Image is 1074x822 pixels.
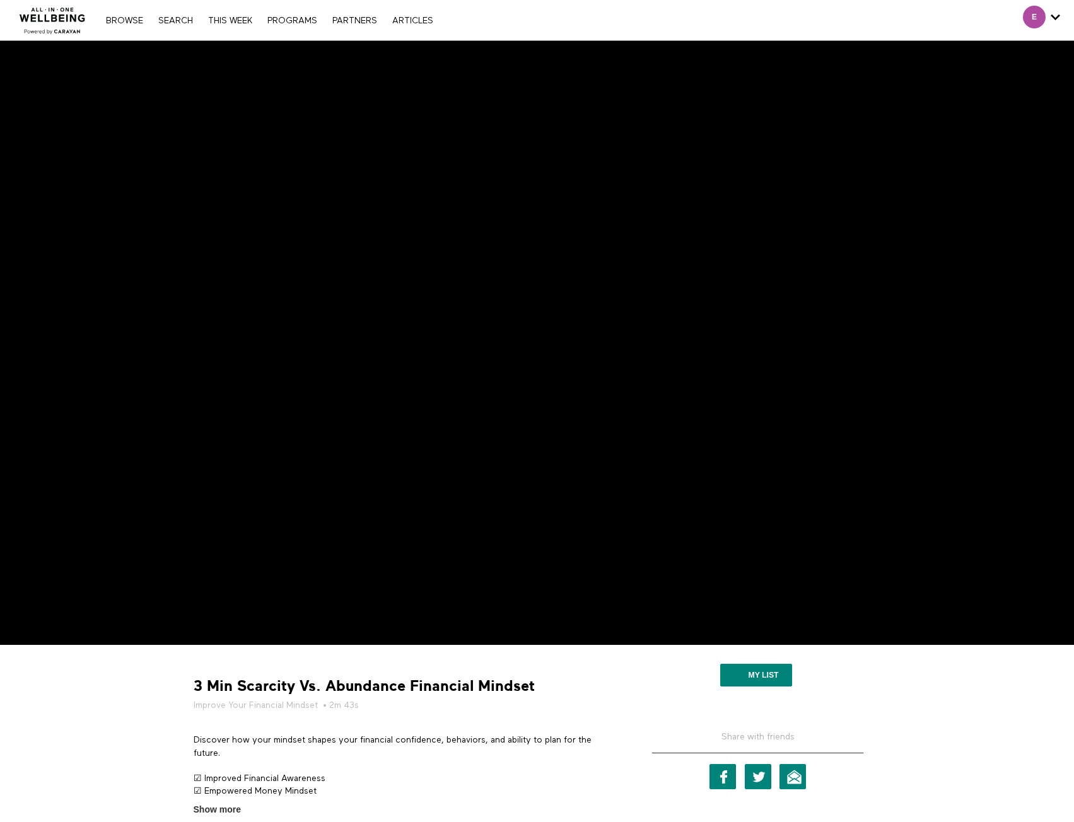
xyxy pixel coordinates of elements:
[202,16,259,25] a: THIS WEEK
[326,16,383,25] a: PARTNERS
[194,676,535,696] strong: 3 Min Scarcity Vs. Abundance Financial Mindset
[100,14,439,26] nav: Primary
[261,16,324,25] a: PROGRAMS
[745,764,771,789] a: Twitter
[194,772,616,811] p: ☑ Improved Financial Awareness ☑ Empowered Money Mindset ☑ Healthier Financial Habits
[779,764,806,789] a: Email
[152,16,199,25] a: Search
[709,764,736,789] a: Facebook
[194,699,318,712] a: Improve Your Financial Mindset
[194,734,616,760] p: Discover how your mindset shapes your financial confidence, behaviors, and ability to plan for th...
[100,16,149,25] a: Browse
[194,699,616,712] h5: • 2m 43s
[194,803,241,816] span: Show more
[720,664,791,686] button: My list
[652,731,863,753] h5: Share with friends
[386,16,440,25] a: ARTICLES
